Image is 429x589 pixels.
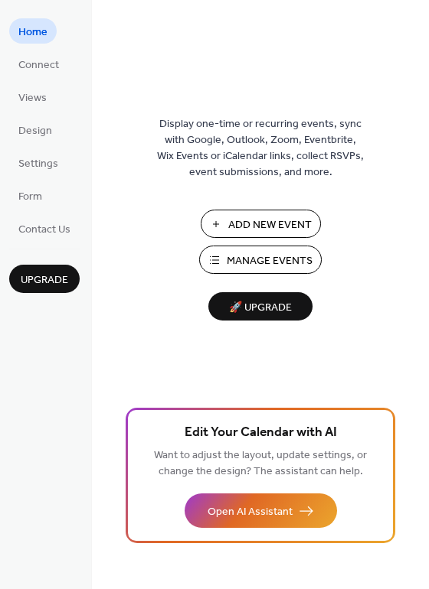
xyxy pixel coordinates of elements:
[18,222,70,238] span: Contact Us
[9,150,67,175] a: Settings
[201,210,321,238] button: Add New Event
[157,116,364,181] span: Display one-time or recurring events, sync with Google, Outlook, Zoom, Eventbrite, Wix Events or ...
[218,298,303,318] span: 🚀 Upgrade
[199,246,322,274] button: Manage Events
[18,189,42,205] span: Form
[9,117,61,142] a: Design
[18,57,59,73] span: Connect
[21,272,68,288] span: Upgrade
[227,253,313,269] span: Manage Events
[18,156,58,172] span: Settings
[18,90,47,106] span: Views
[185,422,337,444] span: Edit Your Calendar with AI
[9,18,57,44] a: Home
[9,84,56,109] a: Views
[208,292,313,321] button: 🚀 Upgrade
[9,183,51,208] a: Form
[185,493,337,528] button: Open AI Assistant
[9,51,68,76] a: Connect
[9,265,80,293] button: Upgrade
[154,445,367,482] span: Want to adjust the layout, update settings, or change the design? The assistant can help.
[18,123,52,139] span: Design
[208,504,293,520] span: Open AI Assistant
[18,24,47,41] span: Home
[228,217,312,233] span: Add New Event
[9,216,80,241] a: Contact Us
